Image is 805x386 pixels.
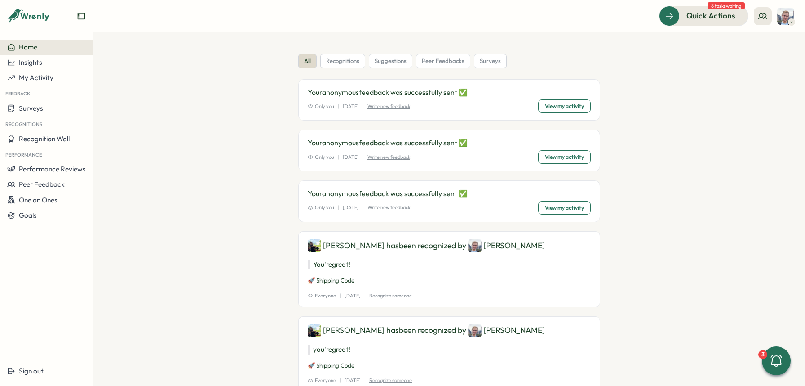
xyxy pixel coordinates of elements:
[480,57,501,65] span: surveys
[686,10,735,22] span: Quick Actions
[326,57,359,65] span: recognitions
[422,57,464,65] span: peer feedbacks
[77,12,86,21] button: Expand sidebar
[338,153,339,161] p: |
[758,350,767,359] div: 3
[19,165,86,173] span: Performance Reviews
[340,292,341,300] p: |
[308,188,591,199] p: Your anonymous feedback was successfully sent ✅
[308,239,591,252] div: [PERSON_NAME] has been recognized by
[19,180,65,189] span: Peer Feedback
[308,345,591,355] p: you're great!
[308,153,334,161] span: Only you
[343,153,359,161] p: [DATE]
[19,58,42,67] span: Insights
[369,377,412,384] p: Recognize someone
[363,204,364,211] p: |
[364,292,366,300] p: |
[545,100,584,112] span: View my activity
[367,204,410,211] p: Write new feedback
[308,292,336,300] span: Everyone
[308,239,321,252] img: Ali Khan
[308,324,321,337] img: Ali Khan
[345,292,361,300] p: [DATE]
[19,211,37,220] span: Goals
[19,43,37,51] span: Home
[545,202,584,214] span: View my activity
[659,6,748,26] button: Quick Actions
[762,346,791,375] button: 3
[363,153,364,161] p: |
[304,57,311,65] span: all
[345,377,361,384] p: [DATE]
[308,204,334,211] span: Only you
[468,239,545,252] div: [PERSON_NAME]
[340,377,341,384] p: |
[364,377,366,384] p: |
[308,137,591,148] p: Your anonymous feedback was successfully sent ✅
[708,2,745,9] span: 8 tasks waiting
[363,103,364,110] p: |
[308,260,591,269] p: You're great!
[308,87,591,98] p: Your anonymous feedback was successfully sent ✅
[375,57,407,65] span: suggestions
[343,204,359,211] p: [DATE]
[308,103,334,110] span: Only you
[538,201,591,215] button: View my activity
[19,135,70,143] span: Recognition Wall
[545,151,584,163] span: View my activity
[369,292,412,300] p: Recognize someone
[468,324,482,337] img: Matt Brooks
[308,324,591,337] div: [PERSON_NAME] has been recognized by
[343,103,359,110] p: [DATE]
[338,103,339,110] p: |
[538,99,591,113] button: View my activity
[308,377,336,384] span: Everyone
[19,104,43,112] span: Surveys
[777,8,794,25] img: Matt Brooks
[538,150,591,164] button: View my activity
[308,362,591,370] p: 🚀 Shipping Code
[468,239,482,252] img: Matt Brooks
[367,153,410,161] p: Write new feedback
[367,103,410,110] p: Write new feedback
[338,204,339,211] p: |
[308,277,591,285] p: 🚀 Shipping Code
[19,367,44,375] span: Sign out
[19,73,53,82] span: My Activity
[468,324,545,337] div: [PERSON_NAME]
[19,196,57,204] span: One on Ones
